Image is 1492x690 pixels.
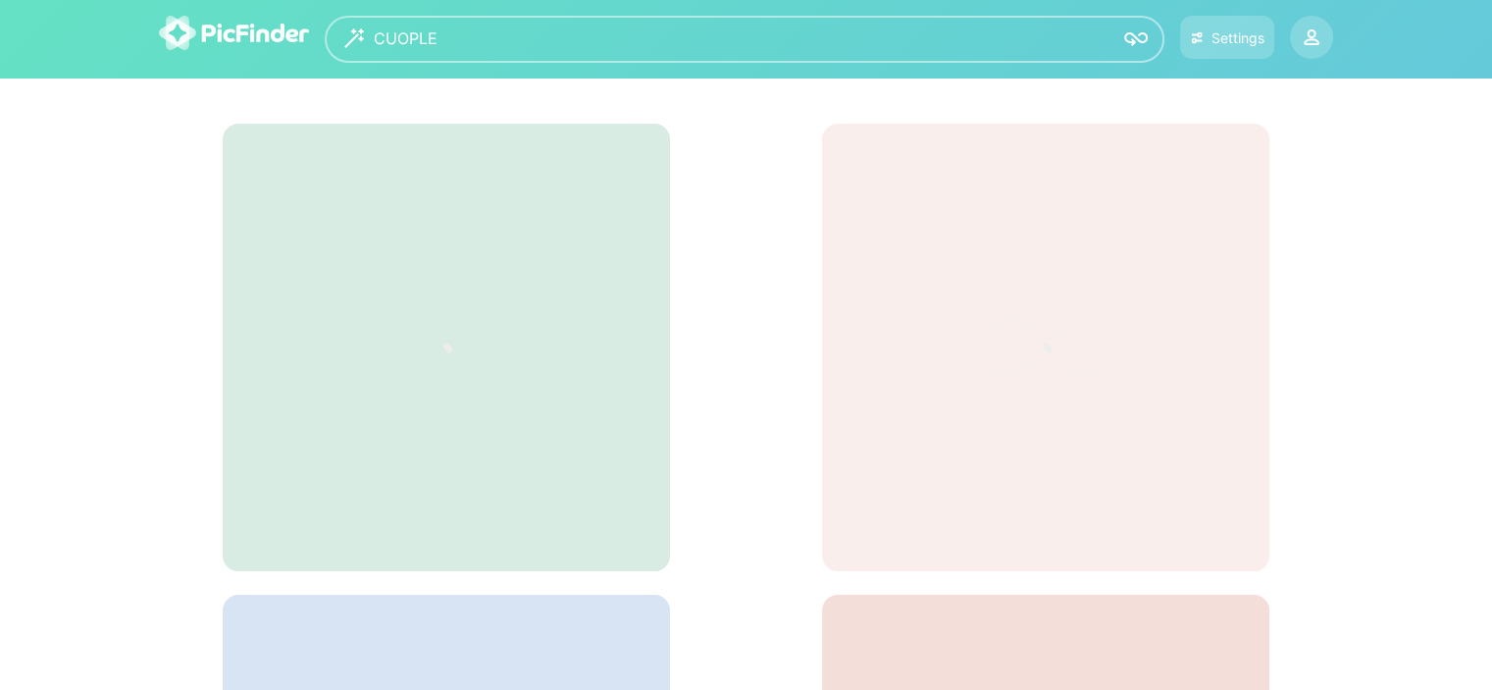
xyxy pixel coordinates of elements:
[1191,29,1204,46] img: icon-settings.svg
[1210,29,1263,46] div: Settings
[1124,27,1148,51] img: icon-search.svg
[1180,16,1274,59] button: Settings
[159,16,309,50] img: logo-picfinder-white-transparent.svg
[344,28,364,48] img: wizard.svg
